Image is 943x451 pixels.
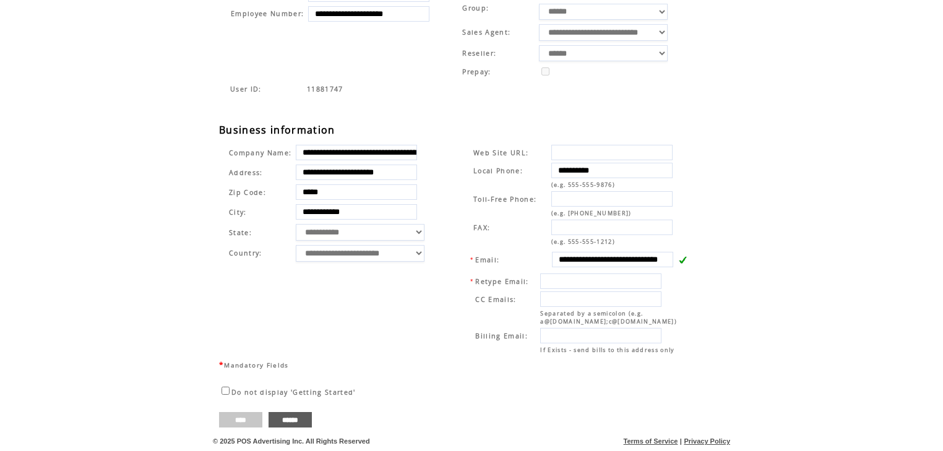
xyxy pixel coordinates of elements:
span: State: [229,228,291,237]
span: Sales Agent: [462,28,510,37]
span: FAX: [473,223,490,232]
span: CC Emails: [475,295,516,304]
span: (e.g. [PHONE_NUMBER]) [551,209,632,217]
span: City: [229,208,247,217]
span: Toll-Free Phone: [473,195,536,204]
span: Email: [475,256,499,264]
span: Reseller: [462,49,496,58]
span: Mandatory Fields [224,361,288,369]
span: Local Phone: [473,166,523,175]
span: Separated by a semicolon (e.g. a@[DOMAIN_NAME];c@[DOMAIN_NAME]) [540,309,677,325]
span: Employee Number: [231,9,304,18]
span: Prepay: [462,67,491,76]
span: Address: [229,168,263,177]
span: © 2025 POS Advertising Inc. All Rights Reserved [213,437,370,445]
span: Retype Email: [475,277,528,286]
span: | [680,437,682,445]
span: Group: [462,4,489,12]
span: Web Site URL: [473,148,528,157]
a: Privacy Policy [684,437,730,445]
span: Indicates the agent code for sign up page with sales agent or reseller tracking code [307,85,343,93]
a: Terms of Service [624,437,678,445]
span: (e.g. 555-555-9876) [551,181,615,189]
span: Billing Email: [475,332,528,340]
span: If Exists - send bills to this address only [540,346,674,354]
span: (e.g. 555-555-1212) [551,238,615,246]
span: Company Name: [229,148,291,157]
span: Zip Code: [229,188,266,197]
span: Indicates the agent code for sign up page with sales agent or reseller tracking code [230,85,262,93]
span: Business information [219,123,335,137]
span: Country: [229,249,262,257]
span: Do not display 'Getting Started' [231,388,356,397]
img: v.gif [678,256,687,264]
